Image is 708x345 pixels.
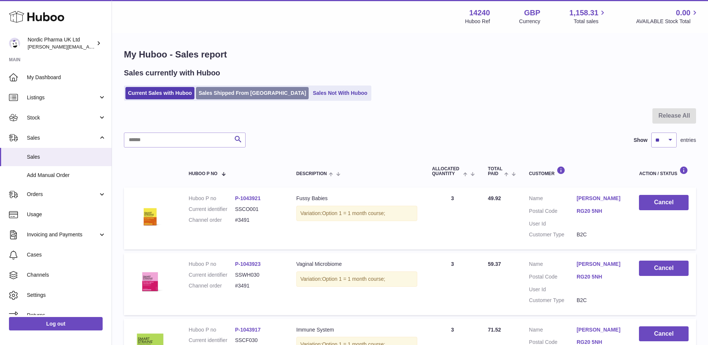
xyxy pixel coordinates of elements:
dt: Postal Code [529,208,577,217]
a: [PERSON_NAME] [577,326,624,333]
a: 1,158.31 Total sales [570,8,607,25]
dt: Huboo P no [189,326,235,333]
img: Baby_Colic_8mlBottle_FrontFace.png [131,195,169,232]
span: 1,158.31 [570,8,599,18]
dd: B2C [577,231,624,238]
td: 3 [425,253,481,315]
span: Stock [27,114,98,121]
span: [PERSON_NAME][EMAIL_ADDRESS][DOMAIN_NAME] [28,44,150,50]
img: joe.plant@parapharmdev.com [9,38,20,49]
a: P-1043921 [235,195,261,201]
div: Variation: [296,206,417,221]
a: Sales Shipped From [GEOGRAPHIC_DATA] [196,87,309,99]
dd: #3491 [235,217,281,224]
dt: Name [529,195,577,204]
span: Listings [27,94,98,101]
dt: Huboo P no [189,261,235,268]
dt: Customer Type [529,231,577,238]
dt: User Id [529,286,577,293]
dt: Postal Code [529,273,577,282]
button: Cancel [639,326,689,342]
button: Cancel [639,261,689,276]
div: Immune System [296,326,417,333]
span: Returns [27,312,106,319]
a: Sales Not With Huboo [310,87,370,99]
a: [PERSON_NAME] [577,195,624,202]
span: Sales [27,153,106,161]
dt: Customer Type [529,297,577,304]
div: Huboo Ref [465,18,490,25]
span: Channels [27,271,106,279]
label: Show [634,137,648,144]
a: RG20 5NH [577,273,624,280]
dd: #3491 [235,282,281,289]
dt: Current identifier [189,271,235,279]
a: Current Sales with Huboo [125,87,194,99]
dd: B2C [577,297,624,304]
span: Add Manual Order [27,172,106,179]
div: Vaginal Microbiome [296,261,417,268]
h1: My Huboo - Sales report [124,49,696,60]
dt: Huboo P no [189,195,235,202]
dd: SSWH030 [235,271,281,279]
a: [PERSON_NAME] [577,261,624,268]
div: Variation: [296,271,417,287]
strong: GBP [524,8,540,18]
span: Description [296,171,327,176]
dd: SSCO001 [235,206,281,213]
span: Invoicing and Payments [27,231,98,238]
span: 71.52 [488,327,501,333]
dt: User Id [529,220,577,227]
dt: Current identifier [189,206,235,213]
div: Action / Status [639,166,689,176]
span: My Dashboard [27,74,106,81]
a: RG20 5NH [577,208,624,215]
a: P-1043923 [235,261,261,267]
button: Cancel [639,195,689,210]
img: Vaginal_Microbiome_30Capsules_FrontFace.png [131,261,169,298]
dt: Name [529,261,577,270]
span: Total paid [488,167,502,176]
span: Sales [27,134,98,142]
td: 3 [425,187,481,249]
h2: Sales currently with Huboo [124,68,220,78]
strong: 14240 [469,8,490,18]
a: 0.00 AVAILABLE Stock Total [636,8,699,25]
div: Customer [529,166,624,176]
span: Huboo P no [189,171,218,176]
span: 59.37 [488,261,501,267]
span: Cases [27,251,106,258]
a: Log out [9,317,103,330]
div: Fussy Babies [296,195,417,202]
span: Option 1 = 1 month course; [322,210,385,216]
span: Option 1 = 1 month course; [322,276,385,282]
dt: Channel order [189,217,235,224]
span: Settings [27,292,106,299]
dd: SSCF030 [235,337,281,344]
dt: Channel order [189,282,235,289]
span: Usage [27,211,106,218]
span: entries [680,137,696,144]
a: P-1043917 [235,327,261,333]
div: Nordic Pharma UK Ltd [28,36,95,50]
span: ALLOCATED Quantity [432,167,461,176]
span: 0.00 [676,8,690,18]
div: Currency [519,18,540,25]
span: Orders [27,191,98,198]
dt: Name [529,326,577,335]
span: 49.92 [488,195,501,201]
span: AVAILABLE Stock Total [636,18,699,25]
span: Total sales [574,18,607,25]
dt: Current identifier [189,337,235,344]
